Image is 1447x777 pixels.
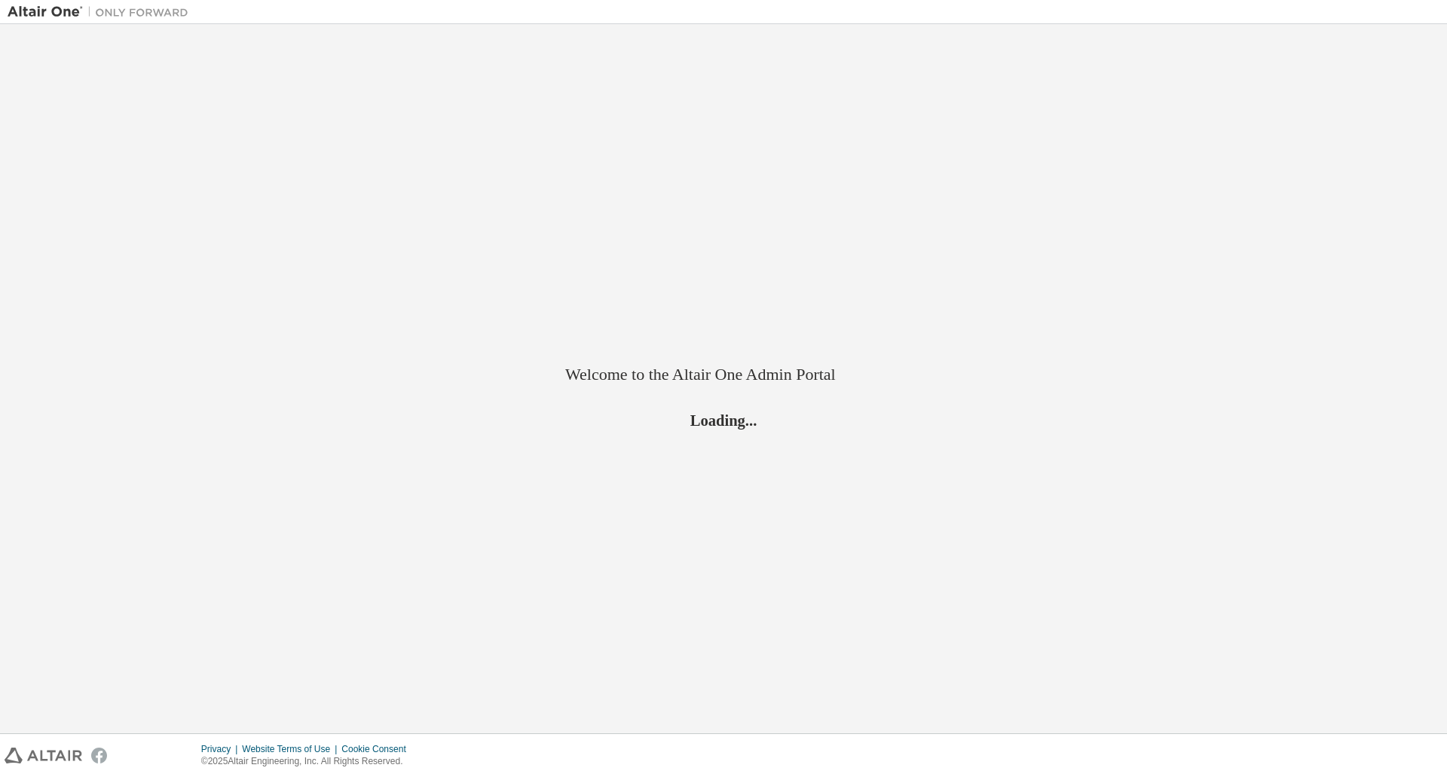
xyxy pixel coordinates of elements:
h2: Loading... [565,410,882,430]
p: © 2025 Altair Engineering, Inc. All Rights Reserved. [201,755,415,768]
img: altair_logo.svg [5,748,82,763]
div: Cookie Consent [341,743,415,755]
div: Privacy [201,743,242,755]
img: facebook.svg [91,748,107,763]
div: Website Terms of Use [242,743,341,755]
h2: Welcome to the Altair One Admin Portal [565,364,882,385]
img: Altair One [8,5,196,20]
